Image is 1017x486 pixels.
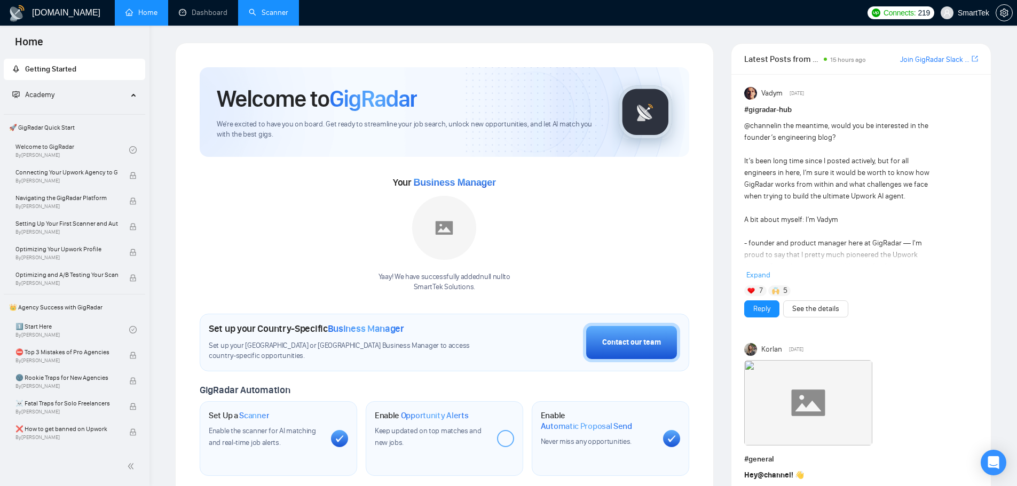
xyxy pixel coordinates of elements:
span: Academy [25,90,54,99]
span: rocket [12,65,20,73]
span: By [PERSON_NAME] [15,383,118,389]
span: By [PERSON_NAME] [15,254,118,261]
button: Reply [744,300,779,317]
a: Join GigRadar Slack Community [900,54,969,66]
span: setting [996,9,1012,17]
span: 219 [918,7,929,19]
span: By [PERSON_NAME] [15,409,118,415]
div: Open Intercom Messenger [981,450,1006,475]
span: @channel [758,471,791,480]
span: Vadym [761,87,783,99]
span: Korlan [761,344,782,355]
h1: Set Up a [209,410,269,421]
p: SmartTek Solutions . [379,282,510,292]
span: Never miss any opportunities. [541,437,632,446]
span: export [972,54,978,63]
span: 7 [759,285,763,296]
h1: Enable [541,410,655,431]
span: lock [129,377,137,385]
span: lock [129,274,137,282]
span: lock [129,428,137,436]
span: Connecting Your Upwork Agency to GigRadar [15,167,118,178]
span: Keep updated on top matches and new jobs. [375,426,482,447]
span: lock [129,197,137,205]
span: Setting Up Your First Scanner and Auto-Bidder [15,218,118,229]
span: Scanner [239,410,269,421]
span: Opportunity Alerts [401,410,469,421]
span: GigRadar Automation [200,384,290,396]
a: export [972,54,978,64]
img: logo [9,5,26,22]
span: Latest Posts from the GigRadar Community [744,52,821,66]
button: See the details [783,300,848,317]
span: lock [129,403,137,410]
span: 🌚 Rookie Traps for New Agencies [15,372,118,383]
a: dashboardDashboard [179,8,227,17]
span: By [PERSON_NAME] [15,434,118,441]
span: [DATE] [790,89,804,98]
span: fund-projection-screen [12,91,20,98]
img: gigradar-logo.png [619,85,672,139]
a: Reply [753,303,770,315]
h1: Set up your Country-Specific [209,323,404,334]
img: 🙌 [772,287,779,294]
a: Welcome to GigRadarBy[PERSON_NAME] [15,138,129,162]
span: Connects: [884,7,916,19]
button: Contact our team [583,323,680,362]
span: Home [6,34,52,57]
span: Academy [12,90,54,99]
img: ❤️ [747,287,755,294]
a: 1️⃣ Start HereBy[PERSON_NAME] [15,318,129,341]
span: check-circle [129,326,137,333]
img: Korlan [744,343,757,356]
img: placeholder.png [412,196,476,260]
span: ⛔ Top 3 Mistakes of Pro Agencies [15,347,118,357]
span: check-circle [129,146,137,154]
span: Your [393,177,496,188]
span: ☠️ Fatal Traps for Solo Freelancers [15,398,118,409]
h1: # general [744,453,978,465]
span: double-left [127,461,138,472]
span: 🚀 GigRadar Quick Start [5,117,144,138]
span: By [PERSON_NAME] [15,178,118,184]
span: Enable the scanner for AI matching and real-time job alerts. [209,426,316,447]
span: Expand [746,270,770,280]
span: ❌ How to get banned on Upwork [15,424,118,434]
span: lock [129,352,137,359]
img: F09LD3HAHMJ-Coffee%20chat%20round%202.gif [744,360,872,445]
span: 5 [783,285,787,296]
span: By [PERSON_NAME] [15,280,118,286]
div: Contact our team [602,337,661,348]
a: searchScanner [249,8,288,17]
img: Vadym [744,87,757,100]
span: 👑 Agency Success with GigRadar [5,297,144,318]
span: By [PERSON_NAME] [15,203,118,210]
div: in the meantime, would you be interested in the founder’s engineering blog? It’s been long time s... [744,120,932,425]
div: Yaay! We have successfully added null null to [379,272,510,292]
span: lock [129,172,137,179]
span: Optimizing and A/B Testing Your Scanner for Better Results [15,269,118,280]
span: By [PERSON_NAME] [15,229,118,235]
img: upwork-logo.png [872,9,880,17]
button: setting [996,4,1013,21]
h1: Enable [375,410,469,421]
span: Business Manager [413,177,495,188]
li: Getting Started [4,59,145,80]
span: lock [129,223,137,230]
a: setting [996,9,1013,17]
span: By [PERSON_NAME] [15,357,118,364]
span: Optimizing Your Upwork Profile [15,244,118,254]
span: 15 hours ago [830,56,866,63]
a: homeHome [125,8,157,17]
span: 👋 [795,471,804,480]
strong: Hey ! [744,471,793,480]
span: [DATE] [789,345,803,354]
span: lock [129,249,137,256]
a: See the details [792,303,839,315]
span: Business Manager [328,323,404,334]
span: GigRadar [329,84,417,113]
span: Automatic Proposal Send [541,421,632,432]
span: Getting Started [25,65,76,74]
span: Navigating the GigRadar Platform [15,193,118,203]
span: user [943,9,951,17]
